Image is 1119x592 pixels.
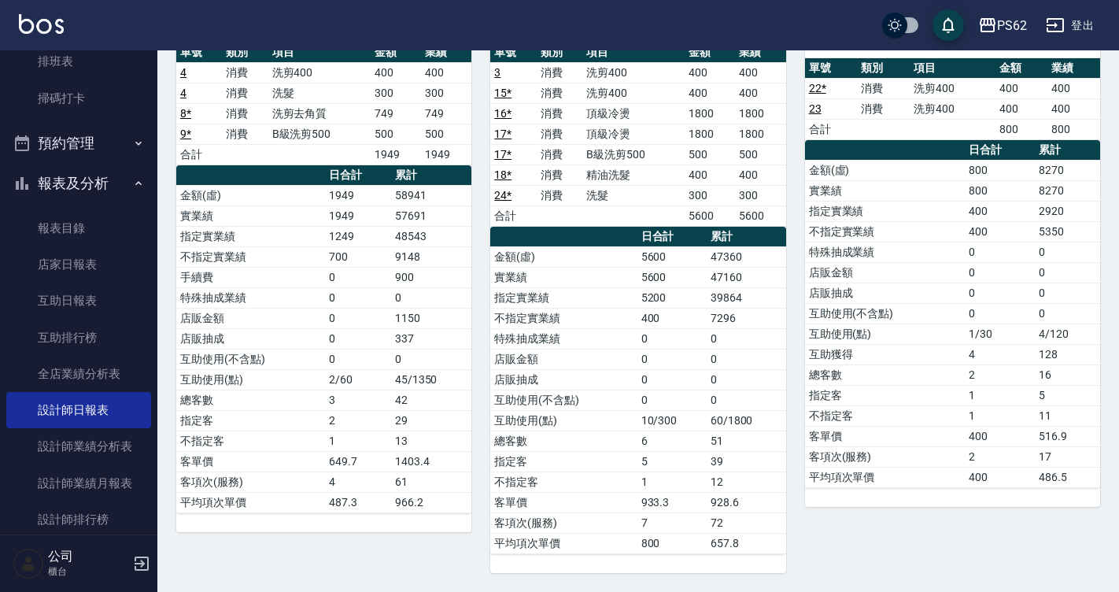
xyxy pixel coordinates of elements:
[176,349,325,369] td: 互助使用(不含點)
[685,165,735,185] td: 400
[1035,426,1100,446] td: 516.9
[6,246,151,283] a: 店家日報表
[965,303,1036,324] td: 0
[857,58,910,79] th: 類別
[707,390,786,410] td: 0
[685,83,735,103] td: 400
[582,185,685,205] td: 洗髮
[805,242,965,262] td: 特殊抽成業績
[6,163,151,204] button: 報表及分析
[494,66,500,79] a: 3
[176,43,471,165] table: a dense table
[965,385,1036,405] td: 1
[1035,140,1100,161] th: 累計
[391,390,472,410] td: 42
[809,102,822,115] a: 23
[490,267,637,287] td: 實業績
[537,43,582,63] th: 類別
[48,564,128,579] p: 櫃台
[176,390,325,410] td: 總客數
[805,140,1100,488] table: a dense table
[735,165,785,185] td: 400
[685,124,735,144] td: 1800
[965,467,1036,487] td: 400
[805,58,1100,140] table: a dense table
[537,103,582,124] td: 消費
[6,210,151,246] a: 報表目錄
[176,165,471,513] table: a dense table
[490,512,637,533] td: 客項次(服務)
[268,43,371,63] th: 項目
[965,201,1036,221] td: 400
[325,246,391,267] td: 700
[391,226,472,246] td: 48543
[805,405,965,426] td: 不指定客
[176,287,325,308] td: 特殊抽成業績
[421,62,471,83] td: 400
[176,43,222,63] th: 單號
[391,410,472,431] td: 29
[707,410,786,431] td: 60/1800
[391,267,472,287] td: 900
[707,246,786,267] td: 47360
[805,467,965,487] td: 平均項次單價
[805,262,965,283] td: 店販金額
[707,287,786,308] td: 39864
[707,451,786,472] td: 39
[637,369,707,390] td: 0
[391,492,472,512] td: 966.2
[965,180,1036,201] td: 800
[325,349,391,369] td: 0
[176,472,325,492] td: 客項次(服務)
[805,58,858,79] th: 單號
[176,328,325,349] td: 店販抽成
[965,242,1036,262] td: 0
[325,472,391,492] td: 4
[325,431,391,451] td: 1
[176,431,325,451] td: 不指定客
[176,185,325,205] td: 金額(虛)
[176,205,325,226] td: 實業績
[965,221,1036,242] td: 400
[965,446,1036,467] td: 2
[735,185,785,205] td: 300
[1047,58,1100,79] th: 業績
[180,66,186,79] a: 4
[707,328,786,349] td: 0
[582,165,685,185] td: 精油洗髮
[391,205,472,226] td: 57691
[805,426,965,446] td: 客單價
[391,165,472,186] th: 累計
[582,43,685,63] th: 項目
[490,451,637,472] td: 指定客
[805,324,965,344] td: 互助使用(點)
[490,227,785,554] table: a dense table
[805,385,965,405] td: 指定客
[1035,344,1100,364] td: 128
[391,308,472,328] td: 1150
[371,144,421,165] td: 1949
[268,83,371,103] td: 洗髮
[637,287,707,308] td: 5200
[391,246,472,267] td: 9148
[490,410,637,431] td: 互助使用(點)
[1035,201,1100,221] td: 2920
[371,62,421,83] td: 400
[325,492,391,512] td: 487.3
[222,83,268,103] td: 消費
[490,328,637,349] td: 特殊抽成業績
[735,144,785,165] td: 500
[490,349,637,369] td: 店販金額
[19,14,64,34] img: Logo
[637,227,707,247] th: 日合計
[995,58,1048,79] th: 金額
[6,320,151,356] a: 互助排行榜
[1047,119,1100,139] td: 800
[1035,160,1100,180] td: 8270
[176,492,325,512] td: 平均項次單價
[391,185,472,205] td: 58941
[371,124,421,144] td: 500
[391,431,472,451] td: 13
[965,283,1036,303] td: 0
[972,9,1033,42] button: PS62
